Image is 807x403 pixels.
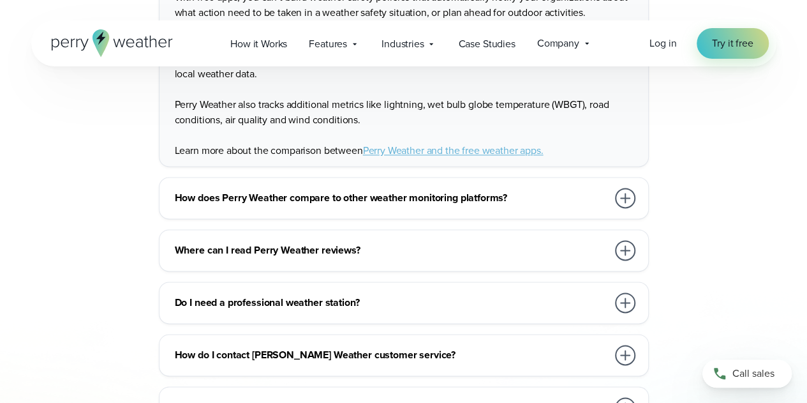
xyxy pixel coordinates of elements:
[447,31,526,57] a: Case Studies
[649,36,676,50] span: Log in
[458,36,515,52] span: Case Studies
[175,190,607,206] h3: How does Perry Weather compare to other weather monitoring platforms?
[363,143,544,158] a: Perry Weather and the free weather apps.
[537,36,579,51] span: Company
[697,28,768,59] a: Try it free
[175,143,638,158] p: Learn more about the comparison between
[381,36,424,52] span: Industries
[219,31,298,57] a: How it Works
[175,243,607,258] h3: Where can I read Perry Weather reviews?
[175,347,607,363] h3: How do I contact [PERSON_NAME] Weather customer service?
[309,36,347,52] span: Features
[649,36,676,51] a: Log in
[175,97,638,128] p: Perry Weather also tracks additional metrics like lightning, wet bulb globe temperature (WBGT), r...
[732,366,774,381] span: Call sales
[702,360,792,388] a: Call sales
[712,36,753,51] span: Try it free
[230,36,287,52] span: How it Works
[175,295,607,310] h3: Do I need a professional weather station?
